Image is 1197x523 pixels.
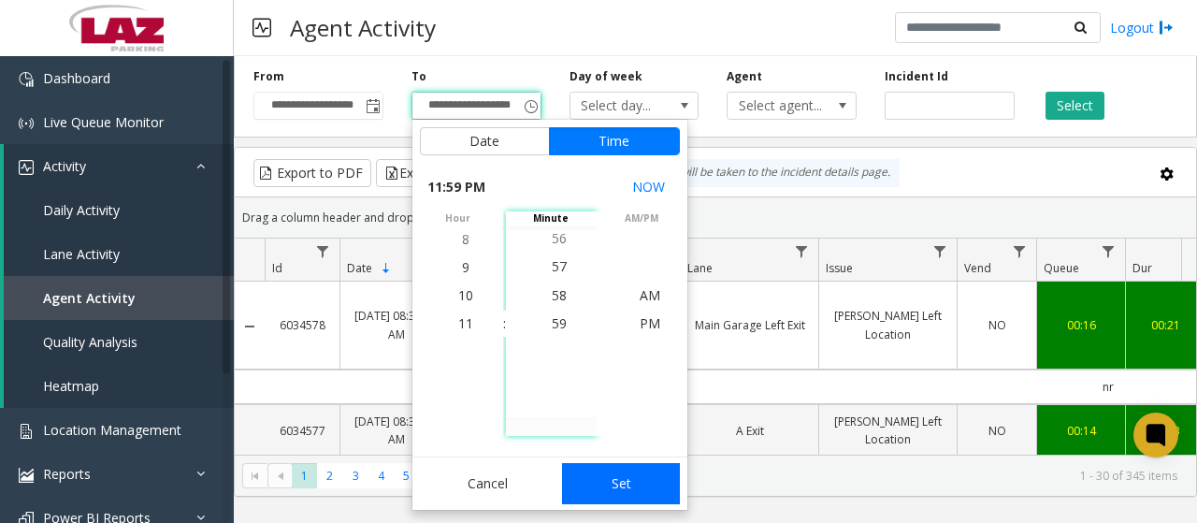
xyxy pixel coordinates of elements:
a: Quality Analysis [4,320,234,364]
span: Live Queue Monitor [43,113,164,131]
button: Export to PDF [253,159,371,187]
label: To [411,68,426,85]
a: 00:21 [1137,316,1193,334]
span: AM/PM [597,211,687,225]
a: Queue Filter Menu [1096,239,1121,264]
div: Data table [235,239,1196,455]
a: Logout [1110,18,1174,37]
div: Drag a column header and drop it here to group by that column [235,201,1196,234]
a: 00:16 [1048,316,1114,334]
span: 11:59 PM [427,174,485,200]
span: Queue [1044,260,1079,276]
a: Issue Filter Menu [928,239,953,264]
span: Select agent... [728,93,829,119]
span: Page 5 [394,463,419,488]
span: Select day... [570,93,672,119]
span: Lane Activity [43,245,120,263]
a: 6034578 [276,316,328,334]
span: 58 [552,285,567,303]
span: Dashboard [43,69,110,87]
label: From [253,68,284,85]
span: PM [640,314,660,332]
span: Page 1 [292,463,317,488]
a: Id Filter Menu [310,239,336,264]
a: Agent Activity [4,276,234,320]
span: Quality Analysis [43,333,137,351]
span: 9 [462,258,469,276]
button: Set [562,463,680,504]
span: 8 [462,230,469,248]
a: Heatmap [4,364,234,408]
a: Main Garage Left Exit [692,316,807,334]
a: 00:14 [1048,422,1114,440]
span: Agent Activity [43,289,136,307]
span: Dur [1132,260,1152,276]
button: Select now [625,170,672,204]
kendo-pager-info: 1 - 30 of 345 items [633,468,1177,484]
span: hour [412,211,503,225]
a: A Exit [692,422,807,440]
span: NO [988,423,1006,439]
span: 57 [552,257,567,275]
span: Id [272,260,282,276]
a: Lane Activity [4,232,234,276]
span: Toggle popup [520,93,541,119]
span: Reports [43,465,91,483]
img: 'icon' [19,116,34,131]
a: Activity [4,144,234,188]
img: pageIcon [252,5,271,51]
div: : [503,314,506,333]
span: Daily Activity [43,201,120,219]
span: Activity [43,157,86,175]
h3: Agent Activity [281,5,445,51]
span: Sortable [379,261,394,276]
button: Time tab [549,127,680,155]
span: Toggle popup [362,93,382,119]
span: Vend [964,260,991,276]
label: Day of week [570,68,642,85]
a: NO [969,422,1025,440]
label: Incident Id [885,68,948,85]
a: Lane Filter Menu [789,239,815,264]
img: logout [1159,18,1174,37]
span: 56 [552,229,567,247]
img: 'icon' [19,160,34,175]
button: Date tab [420,127,550,155]
div: By clicking Incident row you will be taken to the incident details page. [511,159,900,187]
a: Vend Filter Menu [1007,239,1032,264]
a: Collapse Details [235,319,265,334]
a: Daily Activity [4,188,234,232]
span: Issue [826,260,853,276]
a: NO [969,316,1025,334]
span: 10 [458,286,473,304]
span: 59 [552,314,567,332]
a: [PERSON_NAME] Left Location [830,307,945,342]
span: Date [347,260,372,276]
button: Export to Excel [376,159,498,187]
img: 'icon' [19,424,34,439]
span: Location Management [43,421,181,439]
label: Agent [727,68,762,85]
span: Lane [687,260,713,276]
span: Heatmap [43,377,99,395]
a: [DATE] 08:31:08 AM [352,413,440,448]
span: NO [988,317,1006,333]
span: Page 3 [343,463,368,488]
span: Page 2 [317,463,342,488]
span: minute [506,211,597,225]
span: AM [640,286,660,304]
a: 6034577 [276,422,328,440]
img: 'icon' [19,468,34,483]
span: 11 [458,314,473,332]
span: Page 4 [368,463,394,488]
a: [DATE] 08:31:38 AM [352,307,440,342]
a: [PERSON_NAME] Left Location [830,413,945,448]
button: Cancel [420,463,557,504]
img: 'icon' [19,72,34,87]
button: Select [1046,92,1104,120]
